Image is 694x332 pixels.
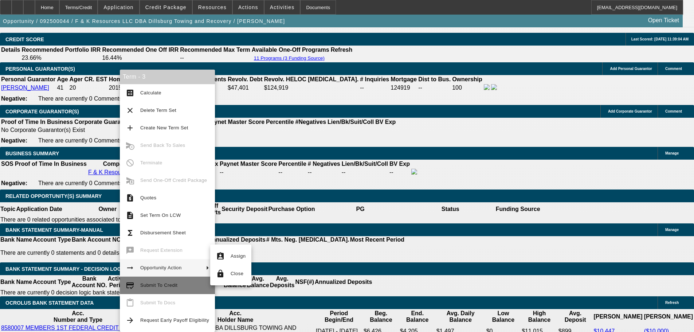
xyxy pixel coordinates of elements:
[278,169,306,176] div: --
[74,119,132,125] b: Corporate Guarantor
[418,76,451,82] b: Dist to Bus.
[411,169,417,175] img: facebook-icon.png
[315,202,405,216] th: PG
[32,275,71,289] th: Account Type
[227,84,263,92] td: $47,401
[264,84,359,92] td: $124,919
[631,37,689,41] span: Last Scored: [DATE] 11:39:04 AM
[665,301,679,305] span: Refresh
[63,202,153,216] th: Owner
[21,54,101,62] td: 23.66%
[38,95,193,102] span: There are currently 0 Comments entered on this opportunity
[140,230,186,235] span: Disbursement Sheet
[180,46,251,54] th: Recommended Max Term
[208,236,266,243] th: Annualized Deposits
[1,85,49,91] a: [PERSON_NAME]
[69,84,108,92] td: 20
[363,310,399,324] th: Beg. Balance
[400,310,435,324] th: End. Balance
[308,169,340,176] div: --
[608,109,652,113] span: Add Corporate Guarantor
[140,90,161,95] span: Calculate
[521,310,557,324] th: High Balance
[1,310,155,324] th: Acc. Number and Type
[665,228,679,232] span: Manage
[21,46,101,54] th: Recommended Portfolio IRR
[126,281,134,290] mat-icon: credit_score
[436,310,485,324] th: Avg. Daily Balance
[1,126,399,134] td: No Corporate Guarantor(s) Exist
[103,4,133,10] span: Application
[295,275,314,289] th: NSF(#)
[88,169,145,175] a: F & K Resources LLC
[1,76,55,82] b: Personal Guarantor
[375,119,396,125] b: BV Exp
[233,0,264,14] button: Actions
[126,124,134,132] mat-icon: add
[5,266,126,272] span: Bank Statement Summary - Decision Logic
[264,76,359,82] b: Revolv. HELOC [MEDICAL_DATA].
[71,275,107,289] th: Bank Account NO.
[308,161,340,167] b: # Negatives
[207,119,264,125] b: Paynet Master Score
[126,89,134,97] mat-icon: calculate
[70,76,107,82] b: Ager CR. EST
[5,151,59,156] span: BUSINESS SUMMARY
[3,18,285,24] span: Opportunity / 092500044 / F & K Resources LLC DBA Dillsburg Towing and Recovery / [PERSON_NAME]
[391,76,417,82] b: Mortgage
[360,76,389,82] b: # Inquiries
[145,4,187,10] span: Credit Package
[452,76,482,82] b: Ownership
[140,265,182,270] span: Opportunity Action
[342,161,388,167] b: Lien/Bk/Suit/Coll
[270,4,295,10] span: Activities
[193,0,232,14] button: Resources
[341,168,388,176] td: --
[593,310,643,324] th: [PERSON_NAME]
[270,275,295,289] th: Avg. Deposits
[56,84,68,92] td: 41
[140,195,156,200] span: Quotes
[109,85,122,91] span: 2015
[156,310,315,324] th: Acc. Holder Name
[103,161,130,167] b: Company
[330,46,353,54] th: Refresh
[246,275,269,289] th: Avg. Balance
[228,76,263,82] b: Revolv. Debt
[1,160,14,168] th: SOS
[198,4,227,10] span: Resources
[1,137,27,144] b: Negative:
[126,194,134,202] mat-icon: request_quote
[126,211,134,220] mat-icon: description
[140,282,177,288] span: Submit To Credit
[278,161,306,167] b: Percentile
[644,310,693,324] th: [PERSON_NAME]
[98,0,139,14] button: Application
[5,36,44,42] span: CREDIT SCORE
[295,119,326,125] b: #Negatives
[15,160,87,168] th: Proof of Time In Business
[1,180,27,186] b: Negative:
[1,46,20,54] th: Details
[126,106,134,115] mat-icon: clear
[264,0,300,14] button: Activities
[558,310,593,324] th: Avg. Deposit
[5,300,94,306] span: OCROLUS BANK STATEMENT DATA
[16,202,62,216] th: Application Date
[266,236,350,243] th: # Mts. Neg. [MEDICAL_DATA].
[389,161,410,167] b: BV Exp
[38,137,193,144] span: There are currently 0 Comments entered on this opportunity
[252,55,327,61] button: 11 Programs (3 Funding Source)
[126,263,134,272] mat-icon: arrow_right_alt
[201,76,226,82] b: Incidents
[5,109,79,114] span: CORPORATE GUARANTOR(S)
[452,84,483,92] td: 100
[38,180,193,186] span: There are currently 0 Comments entered on this opportunity
[140,108,176,113] span: Delete Term Set
[0,250,404,256] p: There are currently 0 statements and 0 details entered on this opportunity
[665,67,682,71] span: Comment
[120,70,215,84] div: Term - 3
[220,161,277,167] b: Paynet Master Score
[238,4,258,10] span: Actions
[268,202,315,216] th: Purchase Option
